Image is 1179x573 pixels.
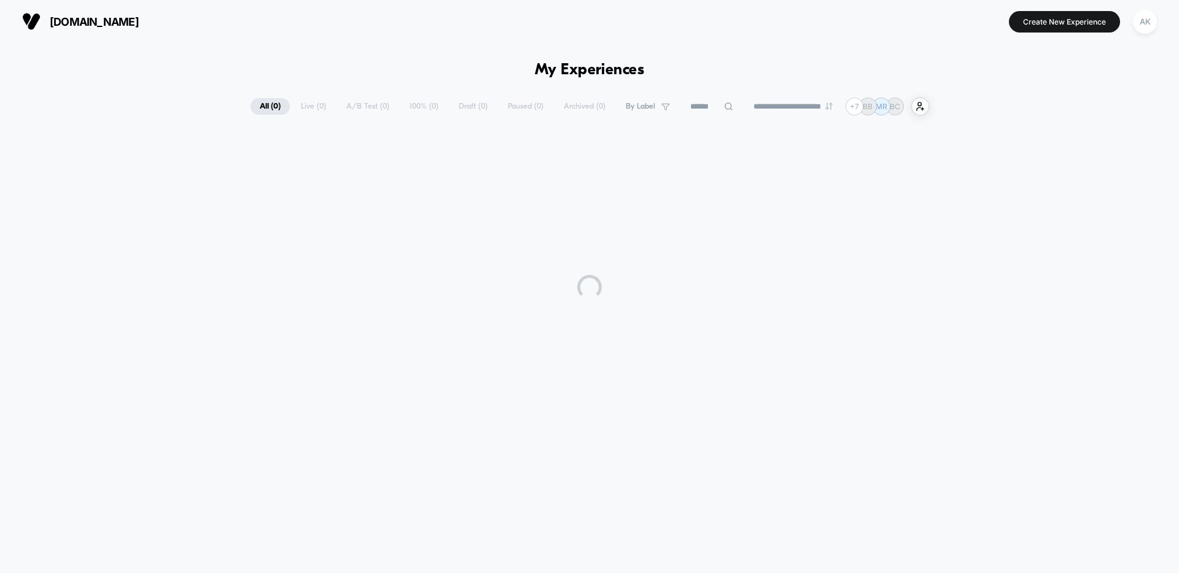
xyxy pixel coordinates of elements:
span: [DOMAIN_NAME] [50,15,139,28]
button: Create New Experience [1009,11,1120,33]
img: end [825,102,833,110]
p: MR [876,102,887,111]
p: BC [890,102,900,111]
h1: My Experiences [535,61,645,79]
span: By Label [626,102,655,111]
div: AK [1133,10,1157,34]
button: AK [1129,9,1161,34]
p: BB [863,102,873,111]
span: All ( 0 ) [251,98,290,115]
div: + 7 [846,98,863,115]
button: [DOMAIN_NAME] [18,12,142,31]
img: Visually logo [22,12,41,31]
